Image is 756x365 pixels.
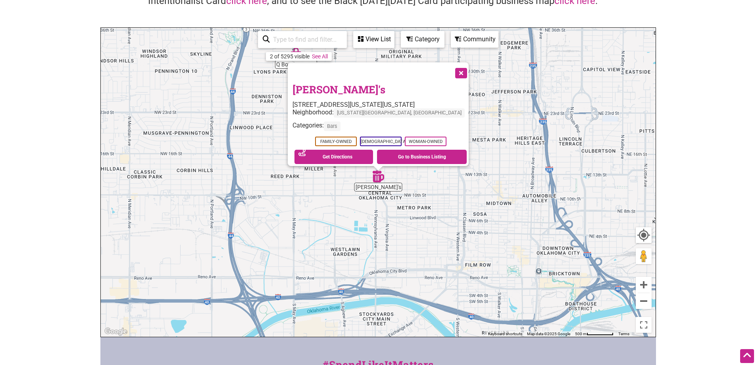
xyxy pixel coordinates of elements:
[635,317,651,333] button: Toggle fullscreen view
[103,326,129,337] a: Open this area in Google Maps (opens a new window)
[402,32,444,47] div: Category
[527,332,570,336] span: Map data ©2025 Google
[488,331,522,337] button: Keyboard shortcuts
[377,150,467,164] a: Go to Business Listing
[452,32,498,47] div: Community
[451,31,498,48] div: Filter by Community
[636,293,652,309] button: Zoom out
[103,326,129,337] img: Google
[360,137,401,146] span: [DEMOGRAPHIC_DATA]-Owned
[292,83,385,96] a: [PERSON_NAME]'s
[353,31,394,48] div: See a list of the visible businesses
[315,137,356,146] span: Family-Owned
[354,32,394,47] div: View List
[324,122,340,131] span: Bars
[292,108,469,122] div: Neighborhood:
[575,332,587,336] span: 500 m
[292,101,469,108] div: [STREET_ADDRESS][US_STATE][US_STATE]
[258,31,347,48] div: Type to search and filter
[636,248,652,264] button: Drag Pegman onto the map to open Street View
[573,331,616,337] button: Map Scale: 500 m per 64 pixels
[636,277,652,293] button: Zoom in
[401,31,444,48] div: Filter by category
[292,122,469,135] div: Categories:
[270,53,310,60] div: 2 of 5295 visible
[404,137,446,146] span: Woman-Owned
[270,32,342,47] input: Type to find and filter...
[740,349,754,363] div: Scroll Back to Top
[312,53,328,60] a: See All
[450,62,470,82] button: Close
[372,170,384,182] div: Alibi's
[334,108,465,118] span: [US_STATE][GEOGRAPHIC_DATA], [GEOGRAPHIC_DATA]
[636,227,652,243] button: Your Location
[618,332,629,336] a: Terms
[294,150,373,164] a: Get Directions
